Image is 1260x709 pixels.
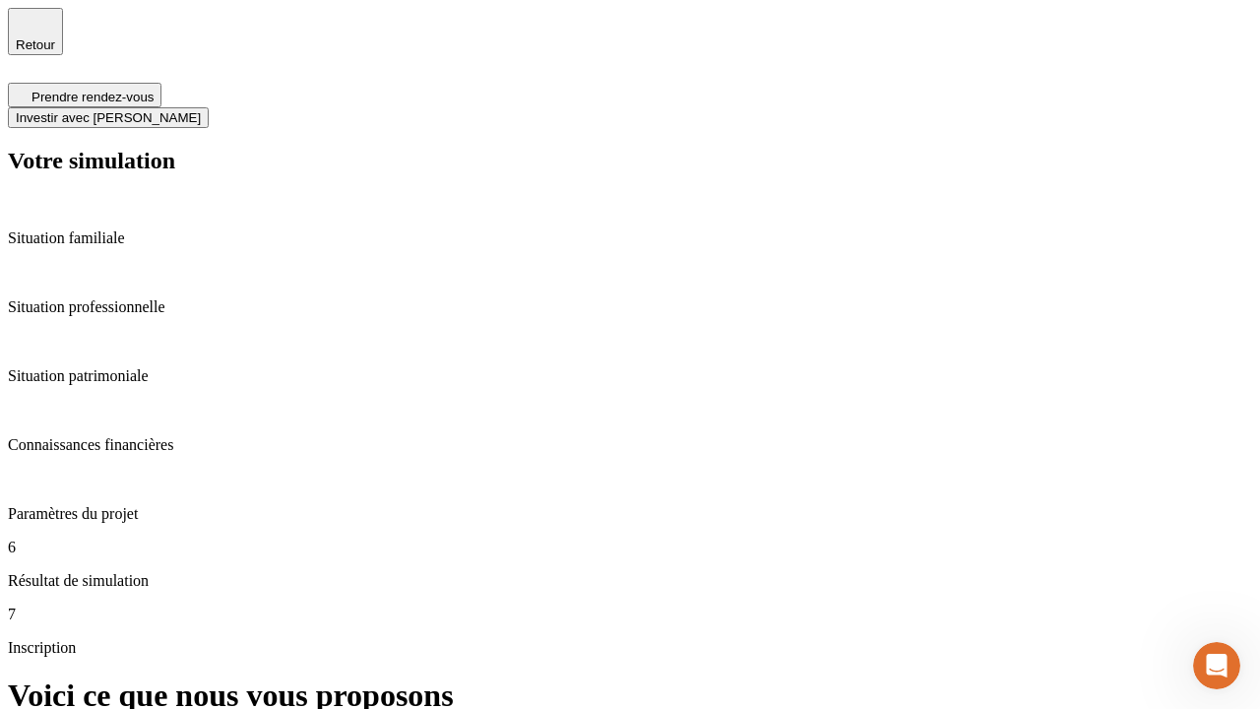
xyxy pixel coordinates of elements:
[31,90,154,104] span: Prendre rendez-vous
[8,83,161,107] button: Prendre rendez-vous
[8,8,63,55] button: Retour
[8,639,1252,657] p: Inscription
[1193,642,1240,689] iframe: Intercom live chat
[8,367,1252,385] p: Situation patrimoniale
[16,37,55,52] span: Retour
[8,148,1252,174] h2: Votre simulation
[8,539,1252,556] p: 6
[16,110,201,125] span: Investir avec [PERSON_NAME]
[8,436,1252,454] p: Connaissances financières
[8,572,1252,590] p: Résultat de simulation
[8,505,1252,523] p: Paramètres du projet
[8,298,1252,316] p: Situation professionnelle
[8,229,1252,247] p: Situation familiale
[8,107,209,128] button: Investir avec [PERSON_NAME]
[8,606,1252,623] p: 7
